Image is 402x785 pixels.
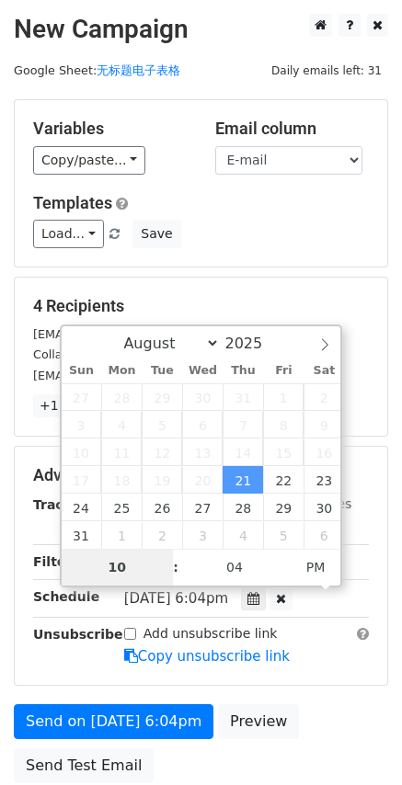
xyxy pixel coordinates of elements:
span: August 5, 2025 [142,411,182,438]
span: August 28, 2025 [223,494,263,521]
h5: 4 Recipients [33,296,369,316]
span: Sat [304,365,344,377]
a: Copy/paste... [33,146,145,175]
span: August 12, 2025 [142,438,182,466]
a: +1 more [33,394,102,417]
a: Preview [218,704,299,739]
span: July 31, 2025 [223,383,263,411]
span: August 14, 2025 [223,438,263,466]
span: August 9, 2025 [304,411,344,438]
span: September 3, 2025 [182,521,223,549]
span: Thu [223,365,263,377]
span: August 15, 2025 [263,438,304,466]
span: August 25, 2025 [101,494,142,521]
h2: New Campaign [14,14,388,45]
span: September 4, 2025 [223,521,263,549]
span: Fri [263,365,304,377]
strong: Filters [33,554,80,569]
span: August 21, 2025 [223,466,263,494]
span: August 11, 2025 [101,438,142,466]
span: August 13, 2025 [182,438,223,466]
a: Daily emails left: 31 [265,63,388,77]
span: July 27, 2025 [62,383,102,411]
span: [DATE] 6:04pm [124,590,228,607]
span: July 30, 2025 [182,383,223,411]
span: Tue [142,365,182,377]
span: August 27, 2025 [182,494,223,521]
small: Google Sheet: [14,63,180,77]
span: Sun [62,365,102,377]
span: Click to toggle [291,549,341,586]
span: August 26, 2025 [142,494,182,521]
h5: Email column [215,119,370,139]
div: 聊天小组件 [310,697,402,785]
span: Wed [182,365,223,377]
span: August 19, 2025 [142,466,182,494]
span: September 6, 2025 [304,521,344,549]
a: Send on [DATE] 6:04pm [14,704,213,739]
span: Mon [101,365,142,377]
label: Add unsubscribe link [144,624,278,643]
span: August 10, 2025 [62,438,102,466]
strong: Schedule [33,589,99,604]
span: August 29, 2025 [263,494,304,521]
small: Collab [EMAIL_ADDRESS][DOMAIN_NAME] [33,347,279,361]
span: August 3, 2025 [62,411,102,438]
span: July 28, 2025 [101,383,142,411]
span: August 30, 2025 [304,494,344,521]
span: : [173,549,178,586]
h5: Variables [33,119,188,139]
span: August 1, 2025 [263,383,304,411]
span: August 24, 2025 [62,494,102,521]
span: August 4, 2025 [101,411,142,438]
h5: Advanced [33,465,369,485]
button: Save [132,220,180,248]
span: August 6, 2025 [182,411,223,438]
span: August 16, 2025 [304,438,344,466]
input: Year [220,335,286,352]
span: August 23, 2025 [304,466,344,494]
a: Templates [33,193,112,212]
span: August 31, 2025 [62,521,102,549]
span: Daily emails left: 31 [265,61,388,81]
strong: Unsubscribe [33,627,123,642]
strong: Tracking [33,497,95,512]
span: July 29, 2025 [142,383,182,411]
span: August 20, 2025 [182,466,223,494]
span: September 2, 2025 [142,521,182,549]
input: Hour [62,549,174,586]
a: 无标题电子表格 [97,63,180,77]
small: [EMAIL_ADDRESS][DOMAIN_NAME] [33,369,238,382]
small: [EMAIL_ADDRESS][DOMAIN_NAME] [33,327,238,341]
span: August 17, 2025 [62,466,102,494]
span: September 5, 2025 [263,521,304,549]
span: August 8, 2025 [263,411,304,438]
a: Send Test Email [14,748,154,783]
a: Copy unsubscribe link [124,648,290,665]
span: August 22, 2025 [263,466,304,494]
a: Load... [33,220,104,248]
input: Minute [178,549,291,586]
iframe: Chat Widget [310,697,402,785]
span: August 7, 2025 [223,411,263,438]
span: August 2, 2025 [304,383,344,411]
span: August 18, 2025 [101,466,142,494]
span: September 1, 2025 [101,521,142,549]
